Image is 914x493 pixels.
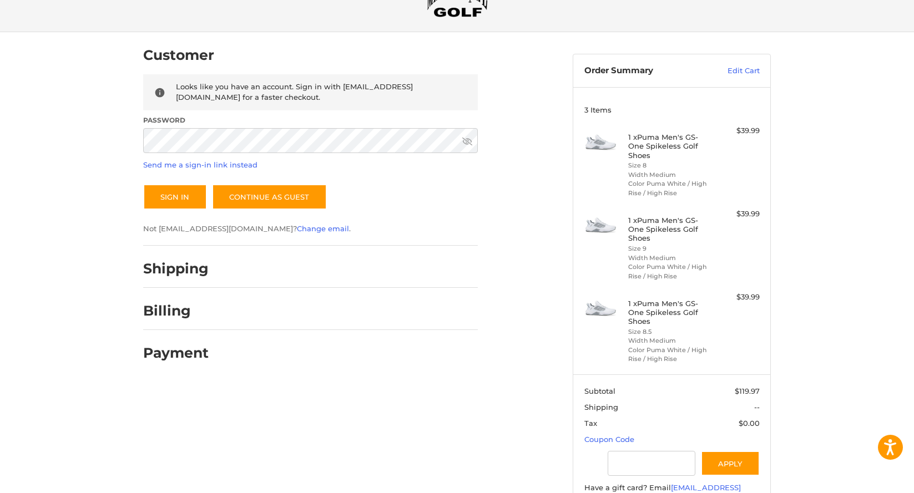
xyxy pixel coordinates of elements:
li: Size 8.5 [628,327,713,337]
a: Send me a sign-in link instead [143,160,257,169]
h4: 1 x Puma Men's GS-One Spikeless Golf Shoes [628,299,713,326]
a: Coupon Code [584,435,634,444]
li: Color Puma White / High Rise / High Rise [628,179,713,197]
div: $39.99 [716,125,760,136]
input: Gift Certificate or Coupon Code [608,451,695,476]
li: Size 9 [628,244,713,253]
div: $39.99 [716,209,760,220]
h4: 1 x Puma Men's GS-One Spikeless Golf Shoes [628,133,713,160]
p: Not [EMAIL_ADDRESS][DOMAIN_NAME]? . [143,223,478,235]
h3: 3 Items [584,105,760,114]
label: Password [143,115,478,125]
li: Width Medium [628,253,713,263]
h2: Shipping [143,260,209,277]
span: Looks like you have an account. Sign in with [EMAIL_ADDRESS][DOMAIN_NAME] for a faster checkout. [176,82,413,102]
div: $39.99 [716,292,760,303]
span: $0.00 [739,419,760,428]
h3: Order Summary [584,65,704,77]
h2: Billing [143,302,208,319]
button: Apply [701,451,760,476]
a: Change email [297,224,349,233]
li: Size 8 [628,161,713,170]
li: Color Puma White / High Rise / High Rise [628,262,713,281]
span: $119.97 [735,387,760,395]
button: Sign In [143,184,207,210]
span: -- [754,403,760,411]
span: Tax [584,419,597,428]
h2: Customer [143,47,214,64]
li: Width Medium [628,170,713,180]
a: Continue as guest [212,184,327,210]
h4: 1 x Puma Men's GS-One Spikeless Golf Shoes [628,216,713,243]
a: Edit Cart [704,65,760,77]
span: Subtotal [584,387,615,395]
li: Width Medium [628,336,713,345]
h2: Payment [143,344,209,362]
span: Shipping [584,403,618,411]
li: Color Puma White / High Rise / High Rise [628,345,713,364]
